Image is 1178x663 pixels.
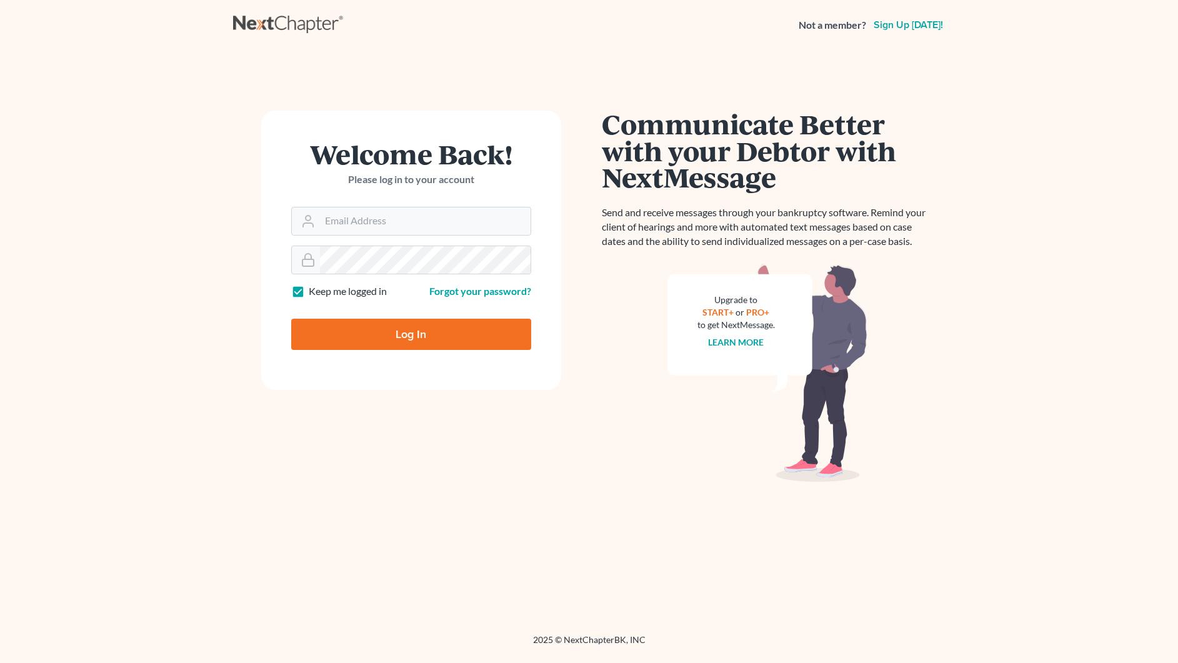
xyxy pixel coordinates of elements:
[871,20,946,30] a: Sign up [DATE]!
[697,319,775,331] div: to get NextMessage.
[708,337,764,347] a: Learn more
[602,111,933,191] h1: Communicate Better with your Debtor with NextMessage
[291,172,531,187] p: Please log in to your account
[309,284,387,299] label: Keep me logged in
[746,307,769,317] a: PRO+
[736,307,744,317] span: or
[429,285,531,297] a: Forgot your password?
[697,294,775,306] div: Upgrade to
[799,18,866,32] strong: Not a member?
[320,207,531,235] input: Email Address
[291,319,531,350] input: Log In
[233,634,946,656] div: 2025 © NextChapterBK, INC
[291,141,531,167] h1: Welcome Back!
[702,307,734,317] a: START+
[667,264,867,482] img: nextmessage_bg-59042aed3d76b12b5cd301f8e5b87938c9018125f34e5fa2b7a6b67550977c72.svg
[602,206,933,249] p: Send and receive messages through your bankruptcy software. Remind your client of hearings and mo...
